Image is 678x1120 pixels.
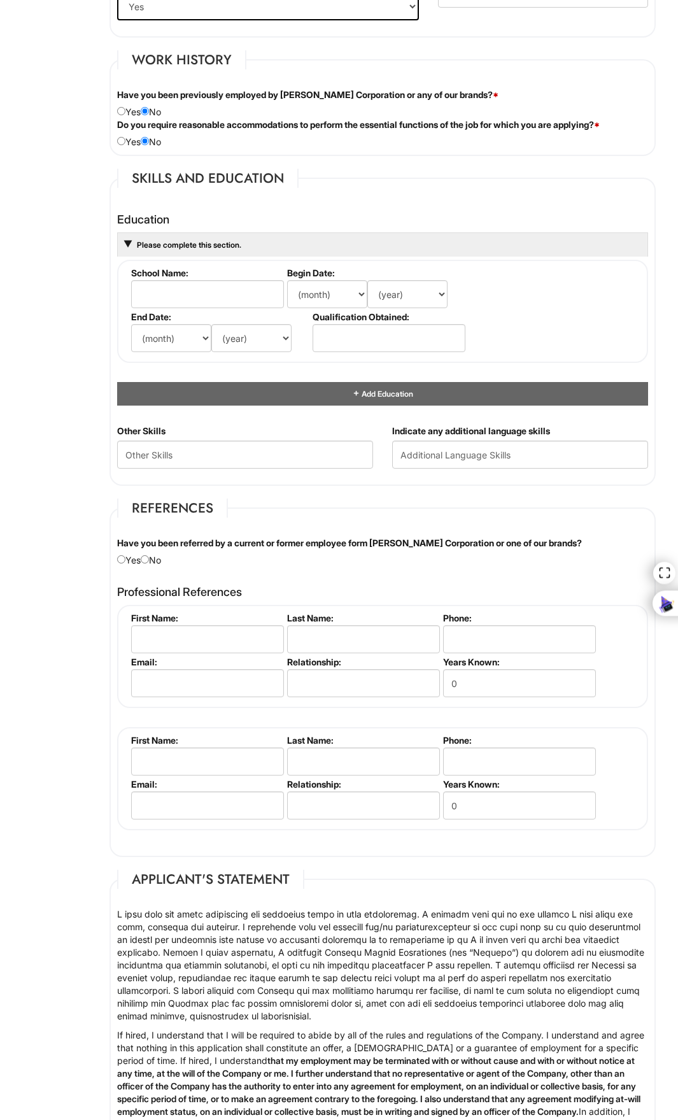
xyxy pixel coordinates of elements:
input: Additional Language Skills [392,441,648,469]
label: Relationship: [287,779,438,790]
label: End Date: [131,311,307,322]
p: L ipsu dolo sit ametc adipiscing eli seddoeius tempo in utla etdoloremag. A enimadm veni qui no e... [117,908,648,1023]
label: Qualification Obtained: [313,311,463,322]
legend: Skills and Education [117,169,299,188]
div: Yes No [108,537,658,567]
a: Add Education [352,389,413,399]
label: Begin Date: [287,267,463,278]
label: Phone: [443,735,594,746]
label: Indicate any additional language skills [392,425,550,437]
label: Other Skills [117,425,166,437]
span: Add Education [360,389,413,399]
h4: Professional References [117,586,648,599]
label: First Name: [131,735,282,746]
h4: Education [117,213,648,226]
label: Email: [131,779,282,790]
input: Other Skills [117,441,373,469]
div: Yes No [108,89,658,118]
div: Yes No [108,118,658,148]
label: Years Known: [443,779,594,790]
a: Please complete this section. [136,240,241,250]
label: Years Known: [443,656,594,667]
label: Last Name: [287,735,438,746]
label: Relationship: [287,656,438,667]
label: Phone: [443,613,594,623]
label: Have you been previously employed by [PERSON_NAME] Corporation or any of our brands? [117,89,498,101]
strong: that my employment may be terminated with or without cause and with or without notice at any time... [117,1055,640,1117]
label: Last Name: [287,613,438,623]
label: First Name: [131,613,282,623]
legend: References [117,499,228,518]
label: Email: [131,656,282,667]
legend: Applicant's Statement [117,870,304,889]
label: Do you require reasonable accommodations to perform the essential functions of the job for which ... [117,118,600,131]
label: Have you been referred by a current or former employee form [PERSON_NAME] Corporation or one of o... [117,537,582,549]
label: School Name: [131,267,282,278]
legend: Work History [117,50,246,69]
